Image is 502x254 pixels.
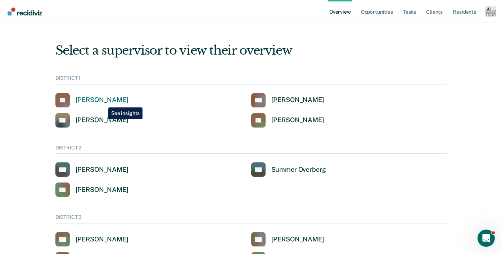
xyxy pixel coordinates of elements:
[251,232,324,246] a: [PERSON_NAME]
[271,116,324,124] div: [PERSON_NAME]
[271,96,324,104] div: [PERSON_NAME]
[76,166,128,174] div: [PERSON_NAME]
[271,235,324,244] div: [PERSON_NAME]
[251,93,324,107] a: [PERSON_NAME]
[55,183,128,197] a: [PERSON_NAME]
[251,162,326,177] a: Summer Overberg
[76,116,128,124] div: [PERSON_NAME]
[55,145,447,154] div: DISTRICT 2
[478,230,495,247] iframe: Intercom live chat
[76,186,128,194] div: [PERSON_NAME]
[55,43,447,58] div: Select a supervisor to view their overview
[55,75,447,84] div: DISTRICT 1
[55,113,128,128] a: [PERSON_NAME]
[76,235,128,244] div: [PERSON_NAME]
[8,8,42,15] img: Recidiviz
[271,166,326,174] div: Summer Overberg
[76,96,128,104] div: [PERSON_NAME]
[55,214,447,223] div: DISTRICT 3
[55,162,128,177] a: [PERSON_NAME]
[251,113,324,128] a: [PERSON_NAME]
[55,93,128,107] a: [PERSON_NAME]
[55,232,128,246] a: [PERSON_NAME]
[485,6,496,17] button: Profile dropdown button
